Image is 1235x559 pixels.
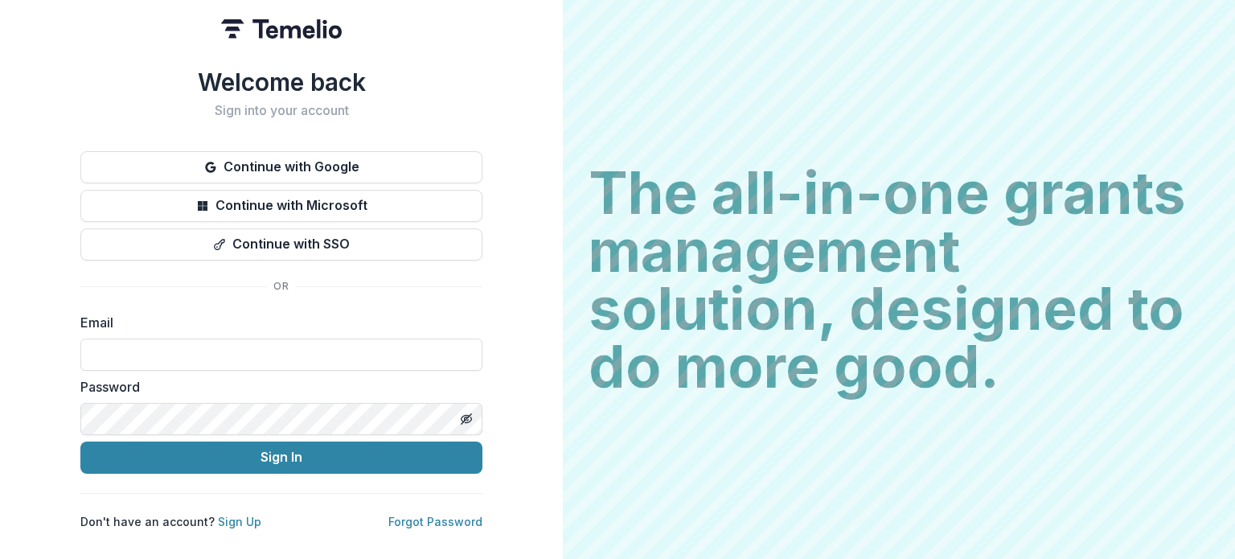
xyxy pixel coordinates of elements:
button: Continue with SSO [80,228,482,261]
h1: Welcome back [80,68,482,97]
label: Password [80,377,473,397]
img: Temelio [221,19,342,39]
button: Continue with Google [80,151,482,183]
button: Sign In [80,442,482,474]
a: Forgot Password [388,515,482,528]
button: Toggle password visibility [453,406,479,432]
h2: Sign into your account [80,103,482,118]
a: Sign Up [218,515,261,528]
label: Email [80,313,473,332]
button: Continue with Microsoft [80,190,482,222]
p: Don't have an account? [80,513,261,530]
